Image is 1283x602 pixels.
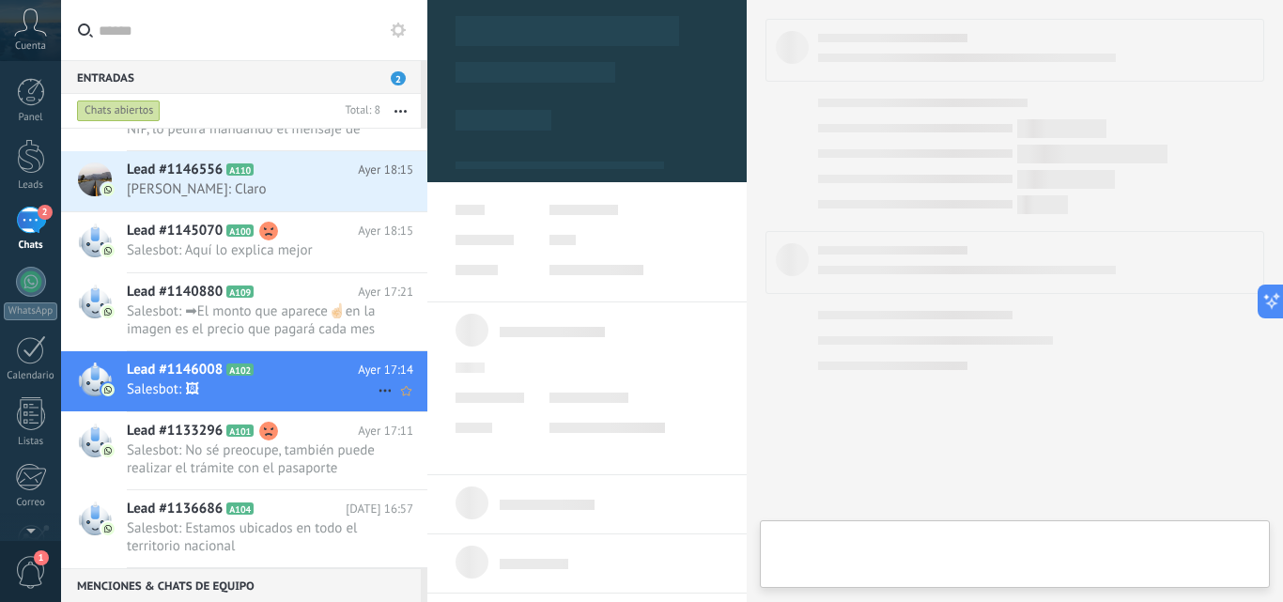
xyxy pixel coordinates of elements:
span: Salesbot: Aquí lo explica mejor [127,241,378,259]
span: 1 [34,550,49,565]
span: Salesbot: 🖼 [127,380,378,398]
span: Ayer 17:11 [358,422,413,440]
span: Lead #1140880 [127,283,223,301]
span: Ayer 17:21 [358,283,413,301]
div: Listas [4,436,58,448]
span: A102 [226,363,254,376]
span: Ayer 18:15 [358,161,413,179]
span: Lead #1133296 [127,422,223,440]
div: Chats [4,239,58,252]
span: Lead #1146556 [127,161,223,179]
span: Cuenta [15,40,46,53]
a: Lead #1133296 A101 Ayer 17:11 Salesbot: No sé preocupe, también puede realizar el trámite con el ... [61,412,427,489]
span: 2 [38,205,53,220]
a: Lead #1146008 A102 Ayer 17:14 Salesbot: 🖼 [61,351,427,411]
img: com.amocrm.amocrmwa.svg [101,244,115,257]
img: com.amocrm.amocrmwa.svg [101,305,115,318]
span: [DATE] 16:57 [346,500,413,518]
div: Total: 8 [338,101,380,120]
div: Leads [4,179,58,192]
span: A104 [226,502,254,515]
div: Correo [4,497,58,509]
span: Salesbot: No sé preocupe, también puede realizar el trámite con el pasaporte [127,441,378,477]
span: Lead #1136686 [127,500,223,518]
a: Lead #1140880 A109 Ayer 17:21 Salesbot: ➡El monto que aparece☝🏻en la imagen es el precio que paga... [61,273,427,350]
a: Lead #1146556 A110 Ayer 18:15 [PERSON_NAME]: Claro [61,151,427,211]
span: A110 [226,163,254,176]
div: Panel [4,112,58,124]
span: 2 [391,71,406,85]
span: Salesbot: ➡El monto que aparece☝🏻en la imagen es el precio que pagará cada mes por el equipo en u... [127,302,378,338]
img: com.amocrm.amocrmwa.svg [101,183,115,196]
span: Ayer 18:15 [358,222,413,240]
div: WhatsApp [4,302,57,320]
div: Calendario [4,370,58,382]
a: Lead #1136686 A104 [DATE] 16:57 Salesbot: Estamos ubicados en todo el territorio nacional [61,490,427,567]
span: Ayer 17:14 [358,361,413,379]
div: Chats abiertos [77,100,161,122]
span: Salesbot: Estamos ubicados en todo el territorio nacional [127,519,378,555]
div: Entradas [61,60,421,94]
span: [PERSON_NAME]: Claro [127,180,378,198]
span: A101 [226,424,254,437]
span: Lead #1146008 [127,361,223,379]
img: com.amocrm.amocrmwa.svg [101,522,115,535]
a: Lead #1145070 A100 Ayer 18:15 Salesbot: Aquí lo explica mejor [61,212,427,272]
span: Lead #1145070 [127,222,223,240]
span: A100 [226,224,254,237]
img: com.amocrm.amocrmwa.svg [101,383,115,396]
div: Menciones & Chats de equipo [61,568,421,602]
span: A109 [226,286,254,298]
img: com.amocrm.amocrmwa.svg [101,444,115,457]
